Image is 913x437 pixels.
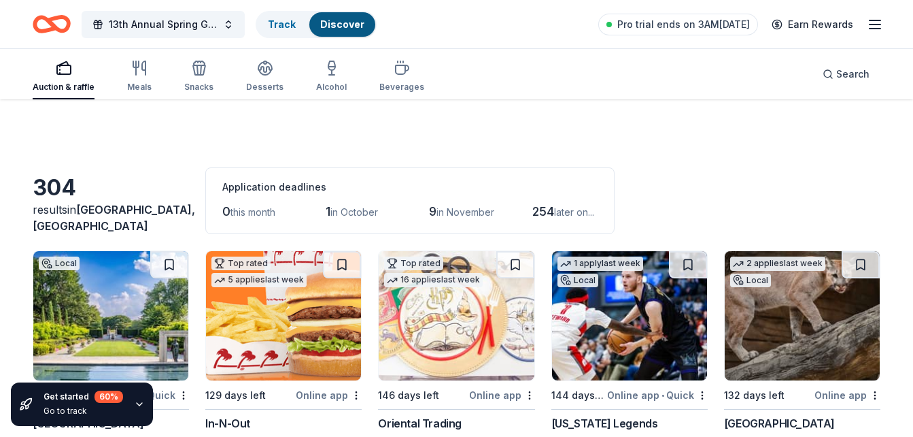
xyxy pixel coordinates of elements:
div: Online app [296,387,362,404]
div: Beverages [379,82,424,93]
span: in November [436,206,494,218]
img: Image for Dallas Arboretum and Botanical Garden [33,251,188,381]
div: 129 days left [205,387,266,404]
div: results [33,201,189,234]
div: 2 applies last week [730,257,825,271]
img: Image for Oriental Trading [379,251,534,381]
span: 9 [429,204,436,218]
div: Local [557,274,598,287]
div: Online app [469,387,535,404]
div: Top rated [384,257,443,270]
div: Application deadlines [222,179,598,195]
button: Auction & raffle [33,54,94,99]
div: 304 [33,174,189,201]
div: Oriental Trading [378,415,462,432]
div: 132 days left [724,387,785,404]
span: Search [836,66,869,82]
div: 144 days left [551,387,604,404]
span: this month [230,206,275,218]
a: Track [268,18,296,30]
div: Online app [814,387,880,404]
a: Earn Rewards [763,12,861,37]
div: Alcohol [316,82,347,93]
button: Beverages [379,54,424,99]
span: • [661,390,664,401]
div: Local [730,274,771,287]
button: TrackDiscover [256,11,377,38]
div: 16 applies last week [384,273,483,287]
a: Pro trial ends on 3AM[DATE] [598,14,758,35]
div: Get started [44,391,123,403]
div: Desserts [246,82,283,93]
span: later on... [554,206,594,218]
img: Image for Texas Legends [552,251,707,381]
span: in [33,203,195,233]
div: Local [39,257,80,270]
img: Image for In-N-Out [206,251,361,381]
span: 1 [326,204,330,218]
button: Meals [127,54,152,99]
div: Auction & raffle [33,82,94,93]
div: Top rated [211,257,271,270]
span: 0 [222,204,230,218]
span: 13th Annual Spring Gala and Fundraiser [109,16,218,33]
div: 146 days left [378,387,439,404]
div: Meals [127,82,152,93]
button: 13th Annual Spring Gala and Fundraiser [82,11,245,38]
div: Online app Quick [607,387,708,404]
a: Home [33,8,71,40]
div: Go to track [44,406,123,417]
img: Image for Houston Zoo [725,251,880,381]
div: [US_STATE] Legends [551,415,658,432]
div: [GEOGRAPHIC_DATA] [724,415,835,432]
span: 254 [532,204,554,218]
div: 60 % [94,391,123,403]
button: Snacks [184,54,213,99]
div: 5 applies last week [211,273,307,287]
span: Pro trial ends on 3AM[DATE] [617,16,750,33]
button: Alcohol [316,54,347,99]
span: in October [330,206,378,218]
span: [GEOGRAPHIC_DATA], [GEOGRAPHIC_DATA] [33,203,195,233]
a: Discover [320,18,364,30]
div: Snacks [184,82,213,93]
button: Search [812,61,880,88]
div: 1 apply last week [557,257,643,271]
button: Desserts [246,54,283,99]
